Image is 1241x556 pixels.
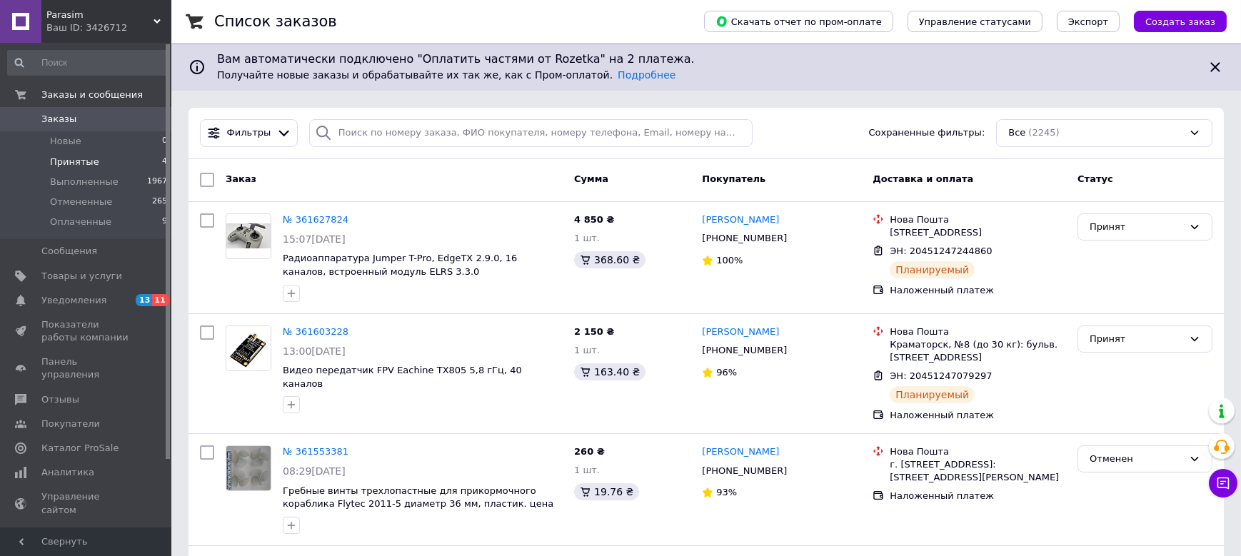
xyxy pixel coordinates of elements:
[226,223,271,248] img: Фото товару
[7,50,169,76] input: Поиск
[574,251,645,268] div: 368.60 ₴
[890,409,1066,422] div: Наложенный платеж
[699,229,790,248] div: [PHONE_NUMBER]
[226,173,256,184] span: Заказ
[574,465,600,475] span: 1 шт.
[226,445,271,491] a: Фото товару
[1090,332,1183,347] div: Принят
[574,345,600,355] span: 1 шт.
[41,294,106,307] span: Уведомления
[890,458,1066,484] div: г. [STREET_ADDRESS]: [STREET_ADDRESS][PERSON_NAME]
[890,445,1066,458] div: Нова Пошта
[715,15,882,28] span: Скачать отчет по пром-оплате
[214,13,337,30] h1: Список заказов
[908,11,1042,32] button: Управление статусами
[702,173,765,184] span: Покупатель
[152,196,167,208] span: 265
[873,173,973,184] span: Доставка и оплата
[283,365,522,389] a: Видео передатчик FPV Eachine TX805 5,8 гГц, 40 каналов
[699,341,790,360] div: [PHONE_NUMBER]
[716,255,743,266] span: 100%
[152,294,169,306] span: 11
[574,446,605,457] span: 260 ₴
[1209,469,1237,497] button: Чат с покупателем
[226,446,270,490] img: Фото товару
[217,69,675,81] span: Получайте новые заказы и обрабатывайте их так же, как с Пром-оплатой.
[283,446,348,457] a: № 361553381
[226,326,271,370] img: Фото товару
[283,465,346,477] span: 08:29[DATE]
[283,253,517,277] a: Радиоаппаратура Jumper T-Pro, EdgeTX 2.9.0, 16 каналов, встроенный модуль ELRS 3.3.0
[41,490,132,516] span: Управление сайтом
[41,466,94,479] span: Аналитика
[283,345,346,357] span: 13:00[DATE]
[41,270,122,283] span: Товары и услуги
[1145,16,1215,27] span: Создать заказ
[227,126,271,140] span: Фильтры
[1090,452,1183,467] div: Отменен
[702,213,779,227] a: [PERSON_NAME]
[574,363,645,380] div: 163.40 ₴
[147,176,167,188] span: 1967
[890,325,1066,338] div: Нова Пошта
[162,156,167,168] span: 4
[50,135,81,148] span: Новые
[702,445,779,459] a: [PERSON_NAME]
[309,119,753,147] input: Поиск по номеру заказа, ФИО покупателя, номеру телефона, Email, номеру накладной
[704,11,893,32] button: Скачать отчет по пром-оплате
[41,393,79,406] span: Отзывы
[41,89,143,101] span: Заказы и сообщения
[283,326,348,337] a: № 361603228
[41,113,76,126] span: Заказы
[46,21,171,34] div: Ваш ID: 3426712
[574,173,608,184] span: Сумма
[574,214,614,225] span: 4 850 ₴
[702,325,779,339] a: [PERSON_NAME]
[50,156,99,168] span: Принятые
[890,261,975,278] div: Планируемый
[1120,16,1227,26] a: Создать заказ
[226,213,271,259] a: Фото товару
[283,214,348,225] a: № 361627824
[283,485,553,522] a: Гребные винты трехлопастные для прикормочного кораблика Flytec 2011-5 диаметр 36 мм, пластик. цен...
[890,338,1066,364] div: Краматорск, №8 (до 30 кг): бульв. [STREET_ADDRESS]
[41,318,132,344] span: Показатели работы компании
[1068,16,1108,27] span: Экспорт
[716,487,737,497] span: 93%
[699,462,790,480] div: [PHONE_NUMBER]
[869,126,985,140] span: Сохраненные фильтры:
[1090,220,1183,235] div: Принят
[919,16,1031,27] span: Управление статусами
[162,216,167,228] span: 9
[716,367,737,378] span: 96%
[283,233,346,245] span: 15:07[DATE]
[890,370,992,381] span: ЭН: 20451247079297
[574,233,600,243] span: 1 шт.
[50,216,111,228] span: Оплаченные
[890,226,1066,239] div: [STREET_ADDRESS]
[50,176,119,188] span: Выполненные
[890,246,992,256] span: ЭН: 20451247244860
[162,135,167,148] span: 0
[1008,126,1025,140] span: Все
[41,418,100,430] span: Покупатели
[890,284,1066,297] div: Наложенный платеж
[41,355,132,381] span: Панель управления
[41,442,119,455] span: Каталог ProSale
[46,9,154,21] span: Parasim
[890,490,1066,502] div: Наложенный платеж
[1134,11,1227,32] button: Создать заказ
[50,196,112,208] span: Отмененные
[1057,11,1120,32] button: Экспорт
[41,245,97,258] span: Сообщения
[574,483,639,500] div: 19.76 ₴
[890,386,975,403] div: Планируемый
[217,51,1195,68] span: Вам автоматически подключено "Оплатить частями от Rozetka" на 2 платежа.
[574,326,614,337] span: 2 150 ₴
[890,213,1066,226] div: Нова Пошта
[1077,173,1113,184] span: Статус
